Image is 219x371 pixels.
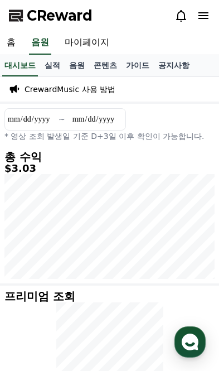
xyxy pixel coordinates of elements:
[4,131,215,142] p: * 영상 조회 발생일 기준 D+3일 이후 확인이 가능합니다.
[25,84,115,95] a: CrewardMusic 사용 방법
[59,114,65,125] p: ~
[35,295,42,304] span: 홈
[29,31,51,55] a: 음원
[27,7,93,25] span: CReward
[4,151,215,163] h4: 총 수익
[58,31,116,55] a: 마이페이지
[102,296,115,305] span: 대화
[144,278,214,306] a: 설정
[121,55,154,76] a: 가이드
[4,163,215,174] h5: $3.03
[89,55,121,76] a: 콘텐츠
[9,7,93,25] a: CReward
[3,278,74,306] a: 홈
[65,55,89,76] a: 음원
[154,55,194,76] a: 공지사항
[74,278,144,306] a: 대화
[172,295,186,304] span: 설정
[4,290,215,302] h4: 프리미엄 조회
[2,55,38,76] a: 대시보드
[40,55,65,76] a: 실적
